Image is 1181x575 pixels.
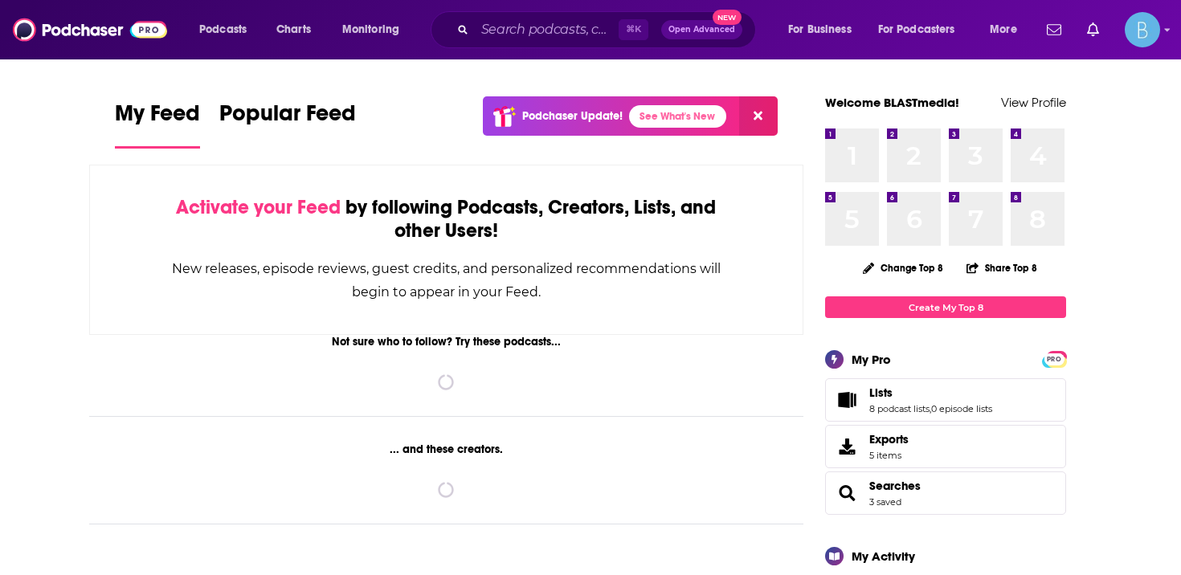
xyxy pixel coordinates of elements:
[931,403,992,414] a: 0 episode lists
[831,389,863,411] a: Lists
[825,95,959,110] a: Welcome BLASTmedia!
[966,252,1038,283] button: Share Top 8
[266,17,321,43] a: Charts
[176,195,341,219] span: Activate your Feed
[788,18,852,41] span: For Business
[629,105,726,128] a: See What's New
[990,18,1017,41] span: More
[475,17,619,43] input: Search podcasts, credits, & more...
[219,100,356,149] a: Popular Feed
[668,26,735,34] span: Open Advanced
[115,100,200,149] a: My Feed
[713,10,742,25] span: New
[170,196,722,243] div: by following Podcasts, Creators, Lists, and other Users!
[878,18,955,41] span: For Podcasters
[852,352,891,367] div: My Pro
[219,100,356,137] span: Popular Feed
[869,385,992,400] a: Lists
[1001,95,1066,110] a: View Profile
[825,378,1066,422] span: Lists
[1081,16,1105,43] a: Show notifications dropdown
[868,17,979,43] button: open menu
[619,19,648,40] span: ⌘ K
[853,258,953,278] button: Change Top 8
[825,471,1066,515] span: Searches
[446,11,771,48] div: Search podcasts, credits, & more...
[869,479,921,493] a: Searches
[1044,353,1064,365] a: PRO
[13,14,167,45] img: Podchaser - Follow, Share and Rate Podcasts
[170,257,722,304] div: New releases, episode reviews, guest credits, and personalized recommendations will begin to appe...
[831,435,863,458] span: Exports
[188,17,268,43] button: open menu
[852,548,915,564] div: My Activity
[869,432,909,447] span: Exports
[1125,12,1160,47] span: Logged in as BLASTmedia
[869,385,893,400] span: Lists
[661,20,742,39] button: Open AdvancedNew
[331,17,420,43] button: open menu
[869,403,930,414] a: 8 podcast lists
[89,335,803,349] div: Not sure who to follow? Try these podcasts...
[276,18,311,41] span: Charts
[869,450,909,461] span: 5 items
[199,18,247,41] span: Podcasts
[1040,16,1068,43] a: Show notifications dropdown
[115,100,200,137] span: My Feed
[825,425,1066,468] a: Exports
[1125,12,1160,47] button: Show profile menu
[1125,12,1160,47] img: User Profile
[89,442,803,456] div: ... and these creators.
[869,496,901,508] a: 3 saved
[930,403,931,414] span: ,
[825,296,1066,318] a: Create My Top 8
[777,17,872,43] button: open menu
[831,482,863,504] a: Searches
[342,18,399,41] span: Monitoring
[522,109,623,123] p: Podchaser Update!
[979,17,1037,43] button: open menu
